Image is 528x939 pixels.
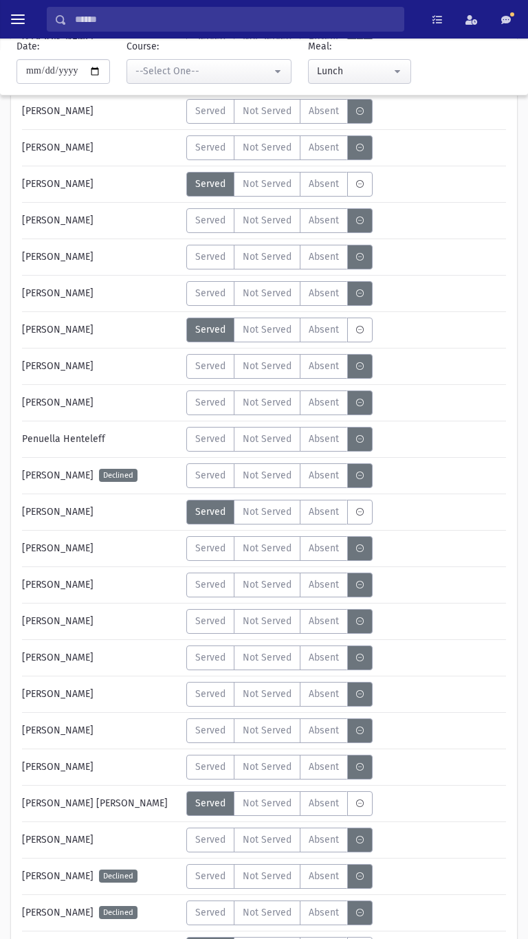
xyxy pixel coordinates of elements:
span: Not Served [243,760,291,774]
span: Not Served [243,541,291,555]
span: [PERSON_NAME] [22,395,93,410]
span: Served [195,541,225,555]
button: Lunch [308,59,411,84]
span: Absent [309,359,339,373]
button: --Select One-- [126,59,291,84]
span: Served [195,869,225,883]
span: Not Served [243,177,291,191]
span: Absent [309,432,339,446]
span: Served [195,395,225,410]
div: MeaStatus [186,828,373,852]
span: [PERSON_NAME] [22,614,93,628]
span: [PERSON_NAME] [22,250,93,264]
span: Served [195,432,225,446]
span: Absent [309,395,339,410]
div: MeaStatus [186,245,373,269]
span: Absent [309,796,339,810]
div: MeaStatus [186,645,373,670]
span: Served [195,322,225,337]
label: Meal: [308,39,331,54]
div: MeaStatus [186,390,373,415]
span: Not Served [243,359,291,373]
span: [PERSON_NAME] [22,687,93,701]
span: Served [195,796,225,810]
span: [PERSON_NAME] [22,140,93,155]
span: Not Served [243,614,291,628]
div: MeaStatus [186,281,373,306]
label: Course: [126,39,159,54]
span: Not Served [243,140,291,155]
div: MeaStatus [186,536,373,561]
div: MeaStatus [186,609,373,634]
span: [PERSON_NAME] [22,359,93,373]
span: Served [195,760,225,774]
span: Served [195,104,225,118]
span: Not Served [243,723,291,738]
span: [PERSON_NAME] [22,177,93,191]
span: Absent [309,577,339,592]
span: Absent [309,650,339,665]
span: Not Served [243,687,291,701]
span: Served [195,832,225,847]
span: Absent [309,614,339,628]
span: Not Served [243,432,291,446]
span: Absent [309,140,339,155]
span: Served [195,650,225,665]
div: MeaStatus [186,682,373,707]
div: MeaStatus [186,427,373,452]
span: Absent [309,250,339,264]
span: Absent [309,213,339,228]
span: Not Served [243,468,291,483]
span: Not Served [243,505,291,519]
span: [PERSON_NAME] [22,577,93,592]
div: MeaStatus [186,208,373,233]
span: Served [195,614,225,628]
span: Absent [309,687,339,701]
span: Served [195,505,225,519]
span: [PERSON_NAME] [22,760,93,774]
span: [PERSON_NAME] [22,541,93,555]
div: --Select One-- [135,64,272,78]
span: Served [195,687,225,701]
span: Not Served [243,286,291,300]
input: Search [67,7,404,32]
span: [PERSON_NAME] [22,905,93,920]
span: Penuella Henteleff [22,432,105,446]
span: Served [195,468,225,483]
div: MeaStatus [186,463,373,488]
span: Served [195,577,225,592]
span: Absent [309,505,339,519]
span: Served [195,723,225,738]
span: Not Served [243,322,291,337]
span: [PERSON_NAME] [22,213,93,228]
span: Absent [309,286,339,300]
span: Absent [309,869,339,883]
span: Served [195,286,225,300]
span: Served [195,177,225,191]
span: [PERSON_NAME] [22,723,93,738]
span: [PERSON_NAME] [22,505,93,519]
span: Declined [99,906,137,919]
span: Absent [309,468,339,483]
span: Not Served [243,213,291,228]
span: Not Served [243,395,291,410]
span: Absent [309,177,339,191]
span: [PERSON_NAME] [22,468,93,483]
div: Lunch [317,64,391,78]
div: MeaStatus [186,755,373,780]
span: Declined [99,870,137,883]
span: Absent [309,723,339,738]
span: Served [195,140,225,155]
span: Not Served [243,796,291,810]
span: Declined [99,469,137,482]
span: Not Served [243,104,291,118]
span: Served [195,359,225,373]
span: Served [195,213,225,228]
div: MeaStatus [186,864,373,889]
div: MeaStatus [186,99,373,124]
span: Absent [309,541,339,555]
span: Not Served [243,577,291,592]
label: Date: [16,39,39,54]
span: [PERSON_NAME] [22,322,93,337]
span: Served [195,250,225,264]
